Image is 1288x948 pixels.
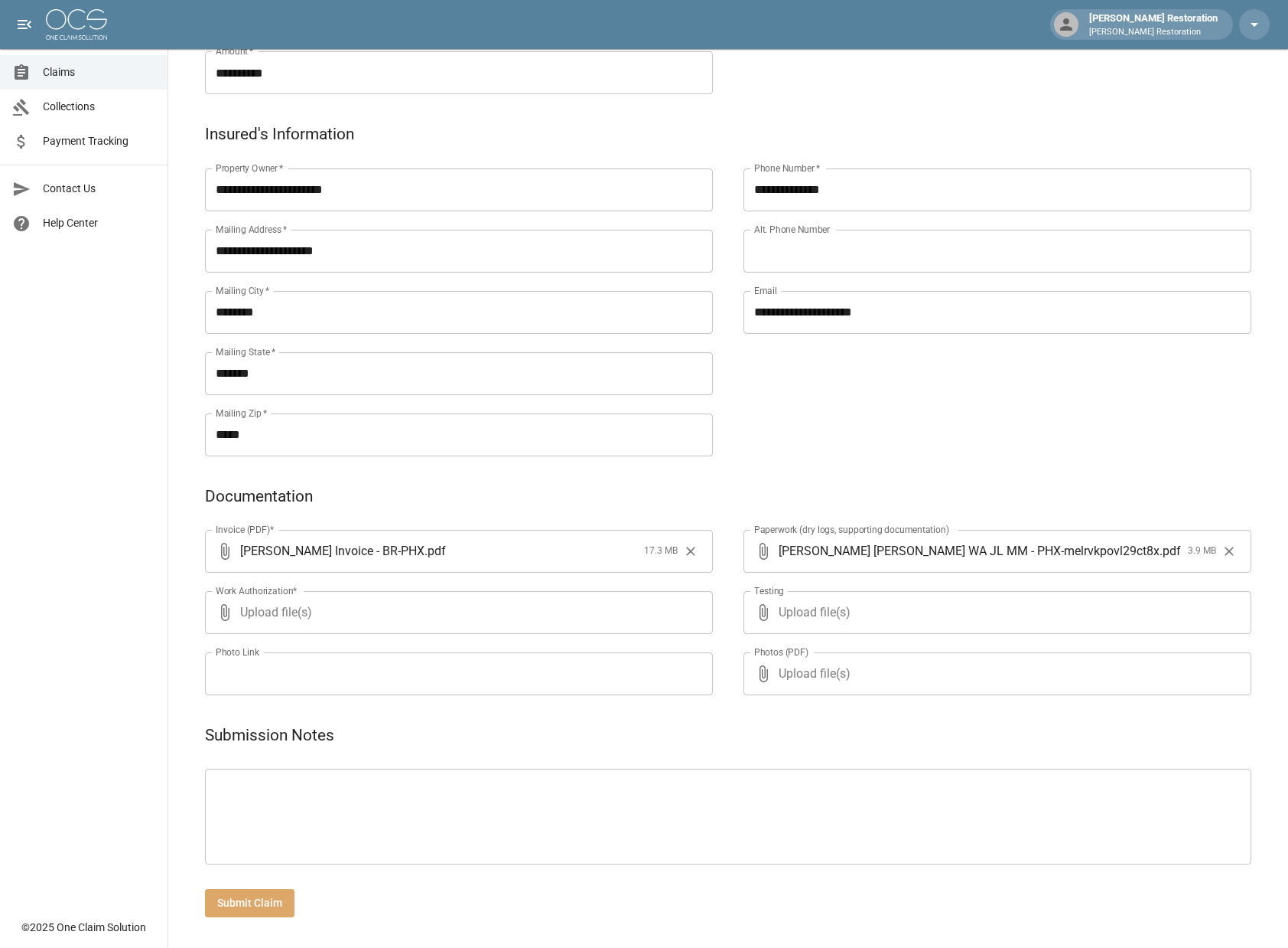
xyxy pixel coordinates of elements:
label: Photos (PDF) [754,646,808,659]
label: Mailing Zip [216,407,268,420]
label: Amount [216,44,254,57]
span: 17.3 MB [644,544,678,559]
label: Email [754,284,777,297]
label: Testing [754,584,784,597]
span: Contact Us [43,181,155,197]
div: [PERSON_NAME] Restoration [1083,11,1224,38]
label: Paperwork (dry logs, supporting documentation) [754,523,949,536]
button: Clear [679,540,702,563]
span: [PERSON_NAME] [PERSON_NAME] WA JL MM - PHX-melrvkpovl29ct8x [779,542,1160,560]
label: Work Authorization* [216,584,298,597]
label: Alt. Phone Number [754,223,830,236]
span: Upload file(s) [779,652,1210,695]
span: Collections [43,99,155,115]
button: Clear [1218,540,1241,563]
label: Photo Link [216,646,259,659]
p: [PERSON_NAME] Restoration [1089,26,1218,39]
label: Invoice (PDF)* [216,523,275,536]
span: Payment Tracking [43,133,155,149]
label: Phone Number [754,162,820,175]
span: [PERSON_NAME] Invoice - BR-PHX [240,542,424,560]
span: . pdf [424,542,446,560]
span: . pdf [1160,542,1181,560]
img: ocs-logo-white-transparent.png [46,9,107,40]
label: Property Owner [216,162,284,175]
span: Upload file(s) [779,591,1210,634]
label: Mailing State [216,345,275,358]
div: © 2025 One Claim Solution [21,920,146,935]
span: Upload file(s) [240,591,672,634]
label: Mailing City [216,284,270,297]
button: open drawer [9,9,40,40]
span: Claims [43,64,155,80]
label: Mailing Address [216,223,287,236]
span: 3.9 MB [1188,544,1216,559]
button: Submit Claim [205,889,294,917]
span: Help Center [43,215,155,231]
